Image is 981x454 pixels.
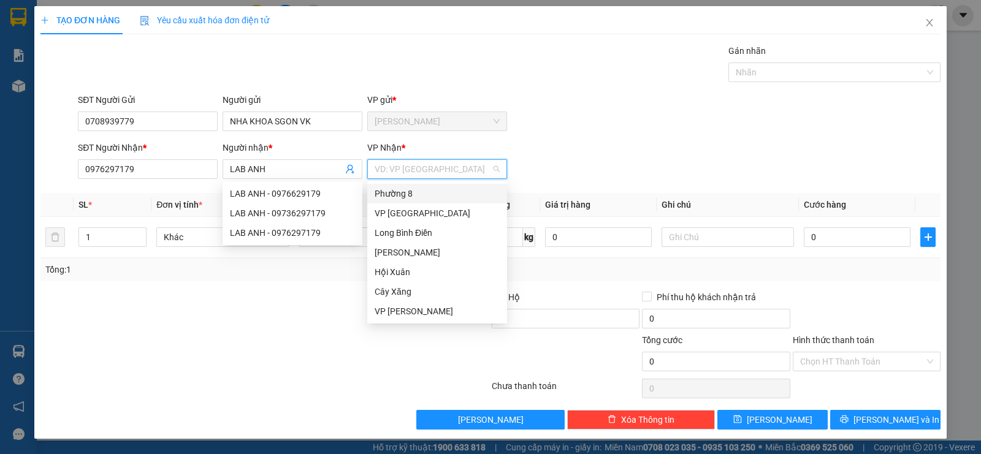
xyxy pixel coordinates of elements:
div: LAB ANH - 0976629179 [230,187,355,200]
button: deleteXóa Thông tin [567,410,715,429]
button: delete [45,227,65,247]
div: Tổng: 1 [45,263,380,276]
div: Long Bình Điền [367,223,507,243]
span: up [136,230,143,237]
button: plus [920,227,936,247]
div: [PERSON_NAME] [375,246,500,259]
div: LAB ANH - 0976297179 [230,226,355,240]
img: icon [140,16,150,26]
label: Gán nhãn [728,46,766,56]
input: Ghi Chú [662,227,794,247]
div: Hội Xuân [367,262,507,282]
span: Đơn vị tính [156,200,202,210]
div: VP [PERSON_NAME] [375,305,500,318]
span: Cước hàng [804,200,846,210]
span: Increase Value [132,228,146,237]
div: Phường 8 [367,184,507,203]
input: 0 [545,227,652,247]
div: LAB ANH - 0976629179 [223,184,362,203]
input: VD: Bàn, Ghế [299,227,432,247]
button: Close [912,6,947,40]
span: SL [78,200,88,210]
span: Khác [164,228,281,246]
div: Cây Xăng [367,282,507,301]
div: Người nhận [223,141,362,154]
span: down [136,238,143,246]
button: [PERSON_NAME] [416,410,564,429]
div: VP Cao Tốc [367,301,507,321]
div: LAB ANH - 09736297179 [230,206,355,220]
span: Decrease Value [132,237,146,246]
span: Vĩnh Kim [375,112,500,131]
div: Phường 8 [375,187,500,200]
div: VP [GEOGRAPHIC_DATA] [375,206,500,220]
span: VP Nhận [367,143,402,153]
div: SĐT Người Nhận [78,141,218,154]
div: Người gửi [223,93,362,107]
th: Ghi chú [657,193,799,217]
div: Long Bình Điền [375,226,500,240]
span: [PERSON_NAME] [747,413,812,426]
div: Cây Xăng [375,285,500,298]
div: LAB ANH - 09736297179 [223,203,362,223]
span: Yêu cầu xuất hóa đơn điện tử [140,15,269,25]
span: printer [840,415,849,425]
span: Giá trị hàng [545,200,590,210]
span: kg [523,227,535,247]
div: LAB ANH - 0976297179 [223,223,362,243]
span: Phí thu hộ khách nhận trả [652,290,761,304]
span: plus [921,232,935,242]
span: Tổng cước [642,335,682,345]
div: VP gửi [367,93,507,107]
span: [PERSON_NAME] và In [853,413,939,426]
span: close [925,18,934,28]
div: Chưa thanh toán [490,379,641,401]
span: Thu Hộ [492,292,520,302]
span: save [733,415,742,425]
button: printer[PERSON_NAME] và In [830,410,941,429]
span: [PERSON_NAME] [458,413,524,426]
span: delete [608,415,616,425]
button: save[PERSON_NAME] [717,410,828,429]
div: Hội Xuân [375,265,500,279]
div: Vĩnh Kim [367,243,507,262]
label: Hình thức thanh toán [793,335,874,345]
div: VP Sài Gòn [367,203,507,223]
span: TẠO ĐƠN HÀNG [40,15,120,25]
span: user-add [345,164,355,174]
div: SĐT Người Gửi [78,93,218,107]
span: plus [40,16,49,25]
span: Xóa Thông tin [621,413,674,426]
